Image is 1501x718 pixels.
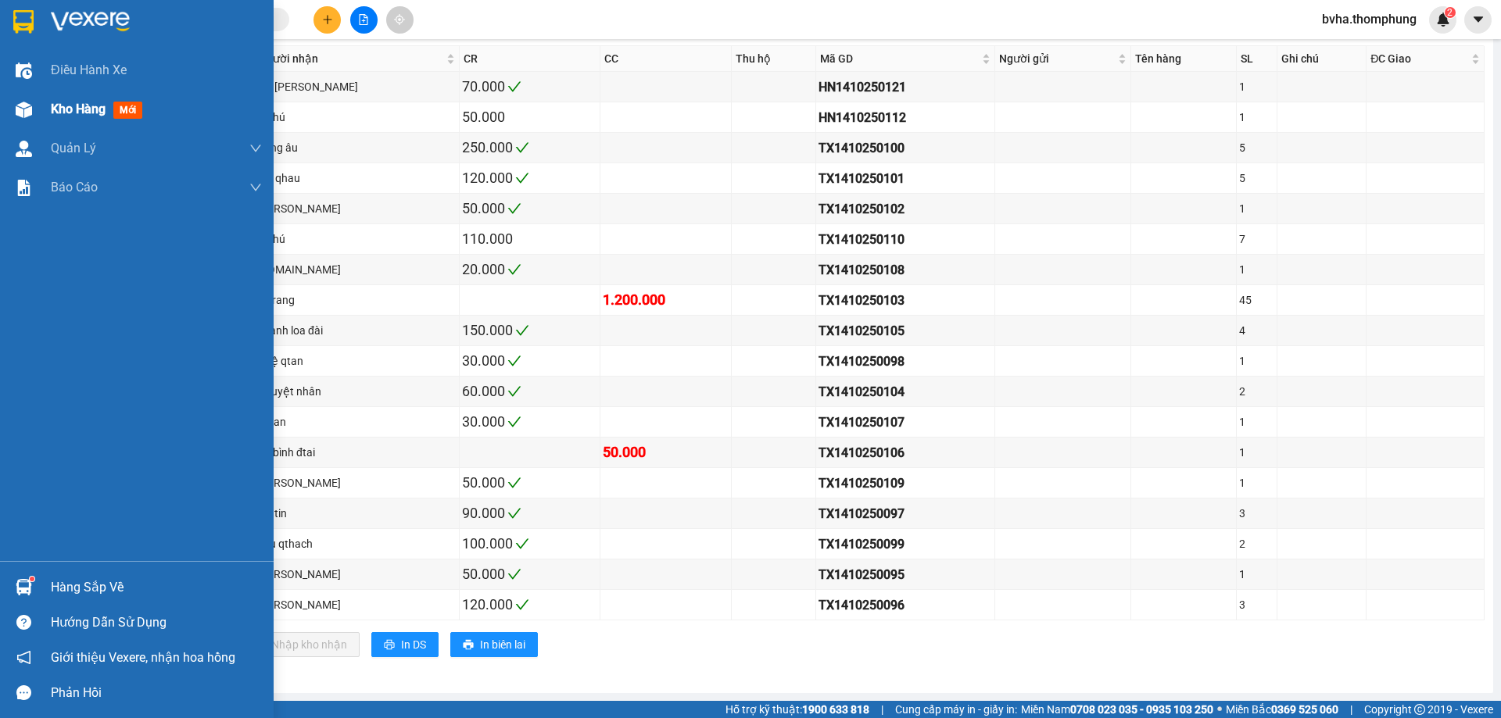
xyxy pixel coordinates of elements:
[1471,13,1485,27] span: caret-down
[515,537,529,551] span: check
[1239,291,1274,309] div: 45
[462,380,596,402] div: 60.000
[819,291,993,310] div: TX1410250103
[816,255,996,285] td: TX1410250108
[16,615,31,630] span: question-circle
[13,10,34,34] img: logo-vxr
[999,50,1115,67] span: Người gửi
[816,438,996,468] td: TX1410250106
[1239,444,1274,461] div: 1
[819,260,993,280] div: TX1410250108
[1239,474,1274,491] div: 1
[51,60,127,80] span: Điều hành xe
[1239,413,1274,430] div: 1
[507,354,521,368] span: check
[819,473,993,493] div: TX1410250109
[816,194,996,224] td: TX1410250102
[249,142,262,155] span: down
[819,230,993,249] div: TX1410250110
[257,383,457,400] div: Nguyệt nhân
[113,102,142,119] span: mới
[257,352,457,370] div: Huệ qtan
[1239,139,1274,156] div: 5
[603,289,729,311] div: 1.200.000
[819,595,993,615] div: TX1410250096
[384,639,395,652] span: printer
[16,180,32,196] img: solution-icon
[462,228,596,250] div: 110.000
[507,567,521,581] span: check
[816,559,996,590] td: TX1410250095
[1239,505,1274,522] div: 3
[16,650,31,665] span: notification
[462,137,596,159] div: 250.000
[16,685,31,700] span: message
[1239,200,1274,217] div: 1
[1414,704,1425,715] span: copyright
[1370,50,1468,67] span: ĐC Giao
[507,476,521,490] span: check
[603,441,729,463] div: 50.000
[16,579,32,595] img: warehouse-icon
[462,167,596,189] div: 120.000
[816,407,996,438] td: TX1410250107
[462,320,596,341] div: 150.000
[450,632,538,657] button: printerIn biên lai
[257,535,457,552] div: Thu qthach
[257,566,457,583] div: [PERSON_NAME]
[1021,701,1213,718] span: Miền Nam
[51,102,106,116] span: Kho hàng
[1239,566,1274,583] div: 1
[802,703,869,716] strong: 1900 633 818
[1239,383,1274,400] div: 2
[1239,170,1274,187] div: 5
[257,474,457,491] div: [PERSON_NAME]
[259,50,443,67] span: Người nhận
[881,701,883,718] span: |
[816,377,996,407] td: TX1410250104
[480,636,525,653] span: In biên lai
[257,78,457,95] div: Mẹ [PERSON_NAME]
[816,72,996,102] td: HN1410250121
[507,415,521,429] span: check
[462,259,596,280] div: 20.000
[1239,109,1274,126] div: 1
[401,636,426,653] span: In DS
[1277,46,1367,72] th: Ghi chú
[1350,701,1352,718] span: |
[1239,352,1274,370] div: 1
[257,505,457,522] div: Mẹ tin
[816,133,996,163] td: TX1410250100
[350,6,378,34] button: file-add
[1131,46,1237,72] th: Tên hàng
[819,534,993,554] div: TX1410250099
[816,590,996,620] td: TX1410250096
[1239,596,1274,613] div: 3
[51,177,98,197] span: Báo cáo
[257,413,457,430] div: Hà an
[462,594,596,616] div: 120.000
[1239,261,1274,278] div: 1
[819,138,993,158] div: TX1410250100
[819,199,993,219] div: TX1410250102
[249,181,262,194] span: down
[51,681,262,705] div: Phản hồi
[816,346,996,377] td: TX1410250098
[819,77,993,97] div: HN1410250121
[257,596,457,613] div: [PERSON_NAME]
[257,170,457,187] div: Lợi qhau
[30,577,34,581] sup: 1
[394,14,405,25] span: aim
[242,632,360,657] button: downloadNhập kho nhận
[1239,78,1274,95] div: 1
[507,263,521,277] span: check
[819,352,993,371] div: TX1410250098
[1226,701,1338,718] span: Miền Bắc
[386,6,414,34] button: aim
[462,502,596,524] div: 90.000
[16,63,32,79] img: warehouse-icon
[507,384,521,398] span: check
[462,533,596,555] div: 100.000
[515,141,529,155] span: check
[732,46,816,72] th: Thu hộ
